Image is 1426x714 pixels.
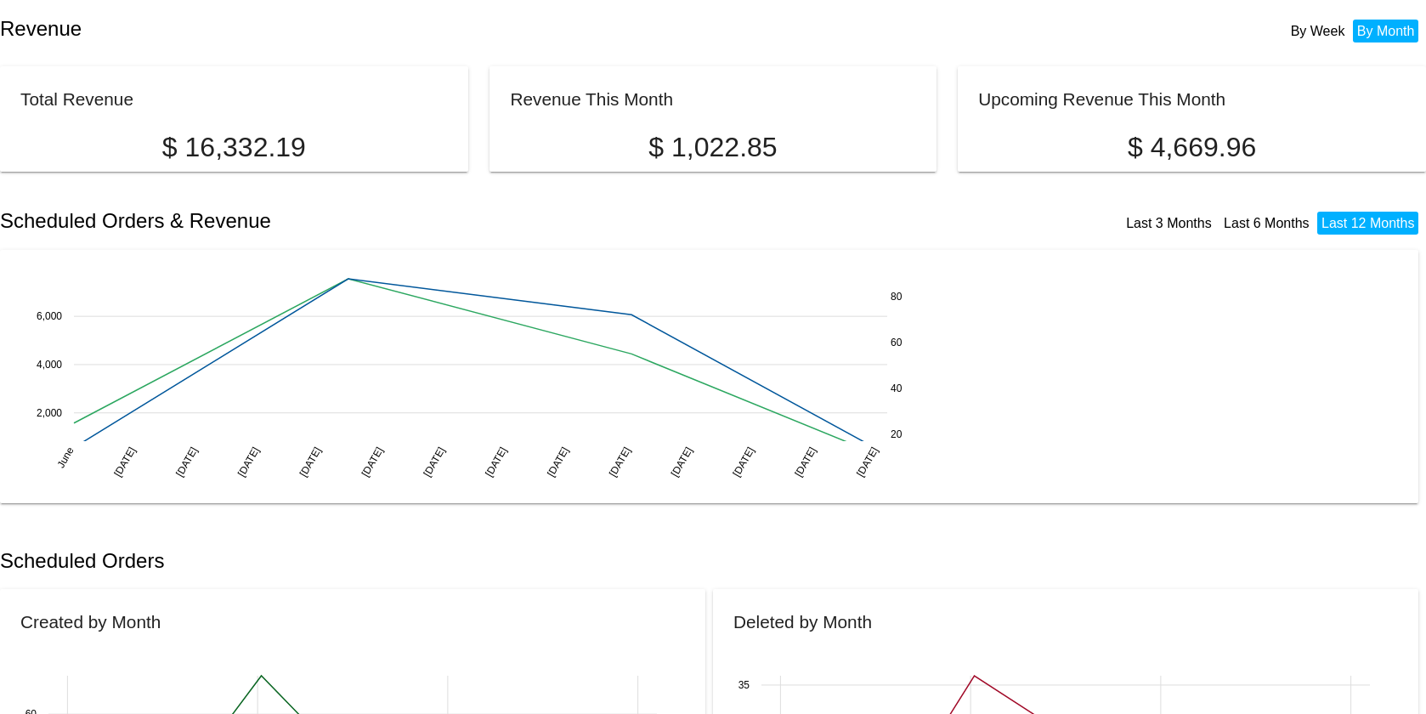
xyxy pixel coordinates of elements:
[1126,216,1212,230] a: Last 3 Months
[483,445,509,479] text: [DATE]
[37,310,62,322] text: 6,000
[20,89,133,109] h2: Total Revenue
[297,445,324,479] text: [DATE]
[792,445,818,479] text: [DATE]
[37,406,62,418] text: 2,000
[978,132,1406,163] p: $ 4,669.96
[731,445,757,479] text: [DATE]
[510,132,915,163] p: $ 1,022.85
[1224,216,1310,230] a: Last 6 Months
[891,291,903,303] text: 80
[978,89,1225,109] h2: Upcoming Revenue This Month
[421,445,447,479] text: [DATE]
[1287,20,1350,42] li: By Week
[54,445,76,470] text: June
[235,445,262,479] text: [DATE]
[173,445,200,479] text: [DATE]
[733,612,872,632] h2: Deleted by Month
[20,132,448,163] p: $ 16,332.19
[891,382,903,394] text: 40
[37,358,62,370] text: 4,000
[738,679,750,691] text: 35
[607,445,633,479] text: [DATE]
[20,612,161,632] h2: Created by Month
[1353,20,1419,42] li: By Month
[545,445,571,479] text: [DATE]
[854,445,880,479] text: [DATE]
[891,337,903,348] text: 60
[359,445,386,479] text: [DATE]
[111,445,138,479] text: [DATE]
[1321,216,1414,230] a: Last 12 Months
[891,428,903,440] text: 20
[669,445,695,479] text: [DATE]
[510,89,673,109] h2: Revenue This Month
